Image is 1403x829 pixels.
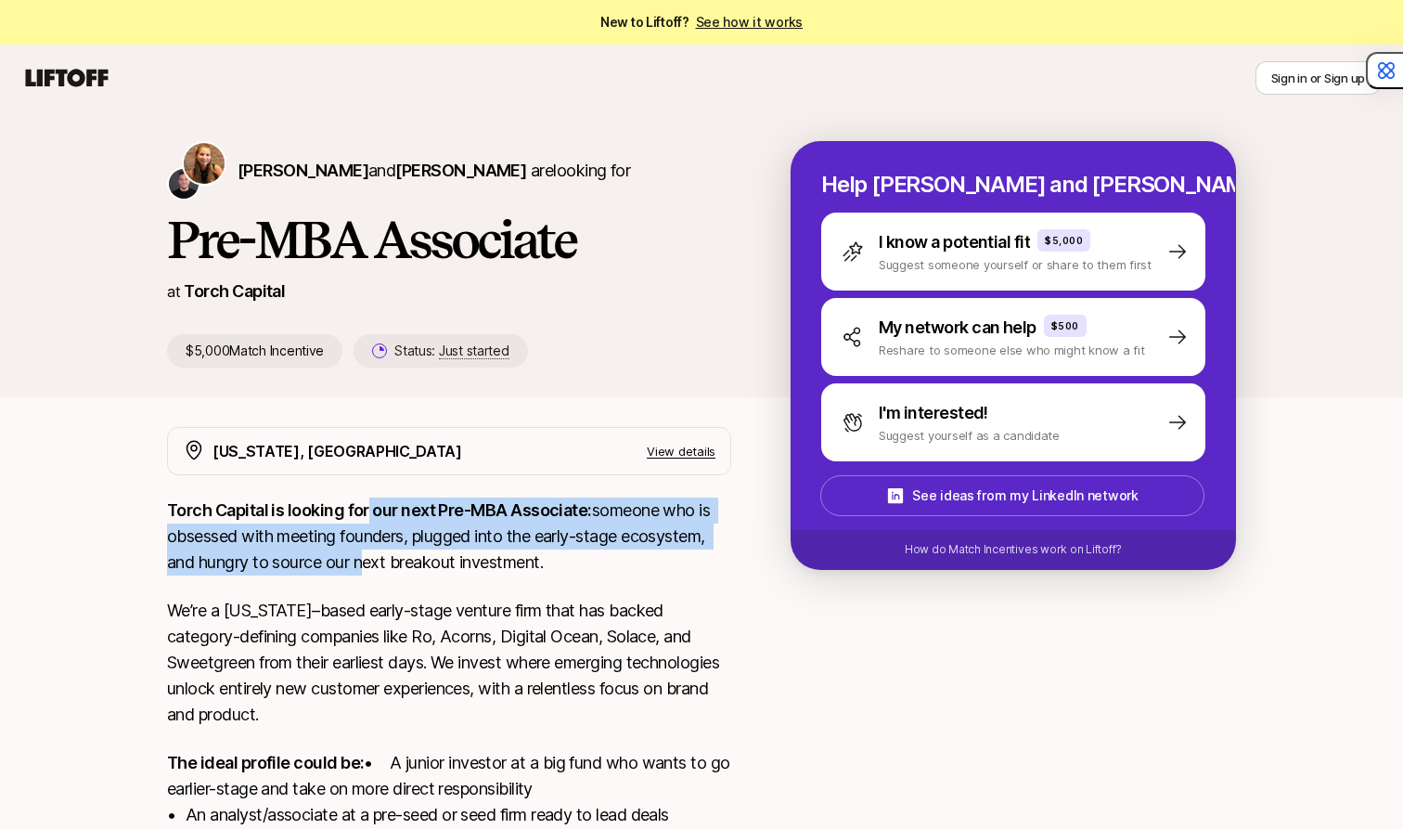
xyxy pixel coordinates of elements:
[167,598,731,728] p: We’re a [US_STATE]–based early-stage venture firm that has backed category-defining companies lik...
[821,172,1205,198] p: Help [PERSON_NAME] and [PERSON_NAME] hire
[167,212,731,267] h1: Pre-MBA Associate
[1255,61,1381,95] button: Sign in or Sign up
[879,315,1036,341] p: My network can help
[167,279,180,304] p: at
[167,753,364,772] strong: The ideal profile could be:
[184,143,225,184] img: Katie Reiner
[912,485,1138,507] p: See ideas from my LinkedIn network
[1045,233,1083,248] p: $5,000
[395,161,526,180] span: [PERSON_NAME]
[879,341,1145,359] p: Reshare to someone else who might know a fit
[879,229,1030,255] p: I know a potential fit
[696,14,804,30] a: See how it works
[879,400,988,426] p: I'm interested!
[905,541,1122,558] p: How do Match Incentives work on Liftoff?
[212,439,462,463] p: [US_STATE], [GEOGRAPHIC_DATA]
[394,340,508,362] p: Status:
[439,343,509,359] span: Just started
[167,498,731,576] p: someone who is obsessed with meeting founders, plugged into the early-stage ecosystem, and hungry...
[879,255,1152,274] p: Suggest someone yourself or share to them first
[169,169,199,199] img: Christopher Harper
[167,334,342,368] p: $5,000 Match Incentive
[368,161,526,180] span: and
[238,158,630,184] p: are looking for
[184,281,285,301] a: Torch Capital
[647,442,715,460] p: View details
[600,11,803,33] span: New to Liftoff?
[238,161,368,180] span: [PERSON_NAME]
[820,475,1204,516] button: See ideas from my LinkedIn network
[879,426,1060,445] p: Suggest yourself as a candidate
[1051,318,1079,333] p: $500
[167,500,592,520] strong: Torch Capital is looking for our next Pre-MBA Associate:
